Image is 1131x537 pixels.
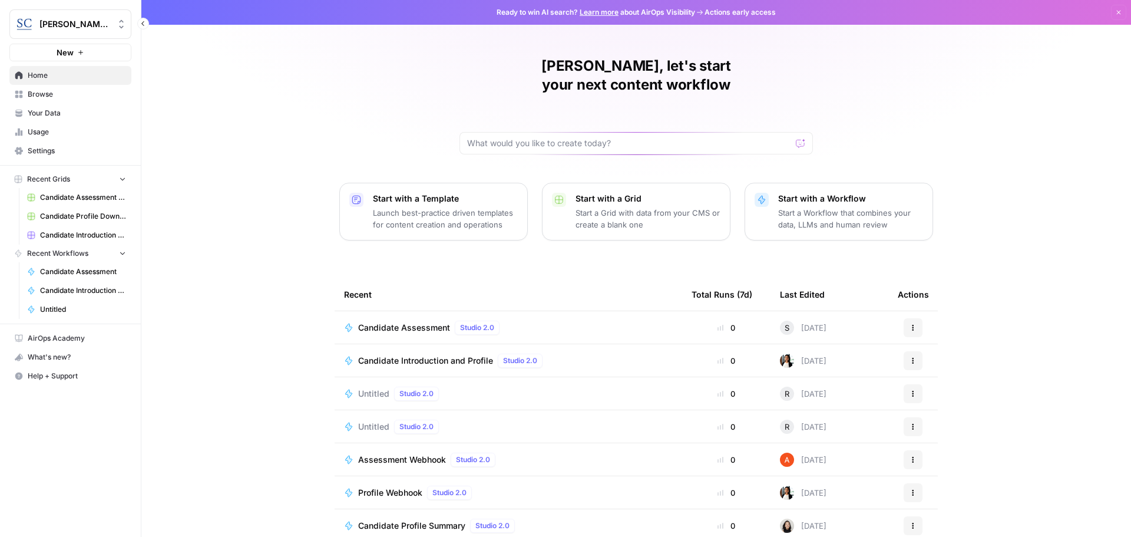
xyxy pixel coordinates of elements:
[344,278,673,311] div: Recent
[497,7,695,18] span: Ready to win AI search? about AirOps Visibility
[358,355,493,367] span: Candidate Introduction and Profile
[28,108,126,118] span: Your Data
[778,207,923,230] p: Start a Workflow that combines your data, LLMs and human review
[9,9,131,39] button: Workspace: Stanton Chase Nashville
[692,278,752,311] div: Total Runs (7d)
[28,89,126,100] span: Browse
[10,348,131,366] div: What's new?
[358,454,446,466] span: Assessment Webhook
[399,388,434,399] span: Studio 2.0
[9,245,131,262] button: Recent Workflows
[9,141,131,160] a: Settings
[780,519,794,533] img: t5ef5oef8zpw1w4g2xghobes91mw
[780,387,826,401] div: [DATE]
[344,486,673,500] a: Profile WebhookStudio 2.0
[22,262,131,281] a: Candidate Assessment
[373,193,518,205] p: Start with a Template
[358,388,389,400] span: Untitled
[692,454,761,466] div: 0
[344,519,673,533] a: Candidate Profile SummaryStudio 2.0
[692,421,761,433] div: 0
[9,66,131,85] a: Home
[460,322,494,333] span: Studio 2.0
[339,183,528,241] button: Start with a TemplateLaunch best-practice driven templates for content creation and operations
[358,487,422,499] span: Profile Webhook
[9,85,131,104] a: Browse
[9,123,131,141] a: Usage
[40,192,126,203] span: Candidate Assessment Download Sheet
[22,207,131,226] a: Candidate Profile Download Sheet
[780,354,826,368] div: [DATE]
[344,387,673,401] a: UntitledStudio 2.0
[9,329,131,348] a: AirOps Academy
[778,193,923,205] p: Start with a Workflow
[57,47,74,58] span: New
[780,354,794,368] img: xqjo96fmx1yk2e67jao8cdkou4un
[40,285,126,296] span: Candidate Introduction and Profile
[705,7,776,18] span: Actions early access
[780,420,826,434] div: [DATE]
[780,321,826,335] div: [DATE]
[344,420,673,434] a: UntitledStudio 2.0
[576,207,720,230] p: Start a Grid with data from your CMS or create a blank one
[432,487,467,498] span: Studio 2.0
[27,174,70,185] span: Recent Grids
[9,348,131,367] button: What's new?
[542,183,730,241] button: Start with a GridStart a Grid with data from your CMS or create a blank one
[692,520,761,532] div: 0
[576,193,720,205] p: Start with a Grid
[780,519,826,533] div: [DATE]
[28,371,126,381] span: Help + Support
[785,322,789,334] span: S
[28,70,126,81] span: Home
[22,226,131,245] a: Candidate Introduction Download Sheet
[22,281,131,300] a: Candidate Introduction and Profile
[692,322,761,334] div: 0
[373,207,518,230] p: Launch best-practice driven templates for content creation and operations
[27,248,88,259] span: Recent Workflows
[9,170,131,188] button: Recent Grids
[22,188,131,207] a: Candidate Assessment Download Sheet
[780,453,794,467] img: cje7zb9ux0f2nqyv5qqgv3u0jxek
[9,104,131,123] a: Your Data
[358,322,450,334] span: Candidate Assessment
[28,127,126,137] span: Usage
[692,355,761,367] div: 0
[580,8,619,17] a: Learn more
[459,57,813,94] h1: [PERSON_NAME], let's start your next content workflow
[22,300,131,319] a: Untitled
[785,388,789,400] span: R
[344,321,673,335] a: Candidate AssessmentStudio 2.0
[467,137,791,149] input: What would you like to create today?
[780,453,826,467] div: [DATE]
[475,520,510,531] span: Studio 2.0
[344,354,673,368] a: Candidate Introduction and ProfileStudio 2.0
[745,183,933,241] button: Start with a WorkflowStart a Workflow that combines your data, LLMs and human review
[692,388,761,400] div: 0
[40,230,126,241] span: Candidate Introduction Download Sheet
[780,278,825,311] div: Last Edited
[898,278,929,311] div: Actions
[9,367,131,386] button: Help + Support
[692,487,761,499] div: 0
[785,421,789,433] span: R
[40,211,126,222] span: Candidate Profile Download Sheet
[28,146,126,156] span: Settings
[14,14,35,35] img: Stanton Chase Nashville Logo
[39,18,111,30] span: [PERSON_NAME] [GEOGRAPHIC_DATA]
[358,421,389,433] span: Untitled
[9,44,131,61] button: New
[358,520,465,532] span: Candidate Profile Summary
[344,453,673,467] a: Assessment WebhookStudio 2.0
[40,304,126,315] span: Untitled
[28,333,126,344] span: AirOps Academy
[40,266,126,277] span: Candidate Assessment
[780,486,826,500] div: [DATE]
[399,421,434,432] span: Studio 2.0
[456,454,490,465] span: Studio 2.0
[503,355,537,366] span: Studio 2.0
[780,486,794,500] img: xqjo96fmx1yk2e67jao8cdkou4un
